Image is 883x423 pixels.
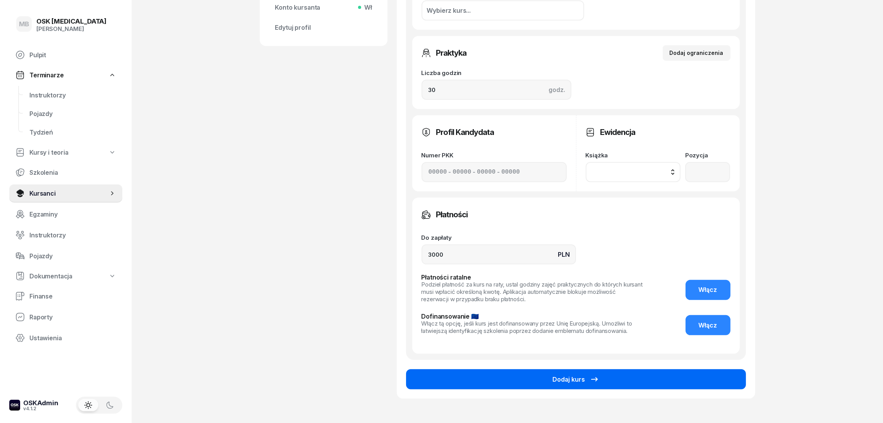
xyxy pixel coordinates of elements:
[699,322,717,329] span: Włącz
[29,314,116,321] span: Raporty
[29,252,116,260] span: Pojazdy
[406,369,746,389] button: Dodaj kurs
[9,287,122,305] a: Finanse
[422,320,645,335] div: Włącz tą opcję, jeśli kurs jest dofinansowany przez Unię Europejską. Umożliwi to łatwiejszą ident...
[497,169,500,176] span: -
[29,129,116,136] span: Tydzień
[29,273,72,280] span: Dokumentacja
[29,293,116,300] span: Finanse
[361,4,372,11] span: Wł
[275,24,372,31] span: Edytuj profil
[9,268,122,285] a: Dokumentacja
[422,274,645,281] div: Płatności ratalne
[29,211,116,218] span: Egzaminy
[422,244,576,264] input: 0
[9,247,122,265] a: Pojazdy
[9,46,122,64] a: Pulpit
[473,169,475,176] span: -
[29,232,116,239] span: Instruktorzy
[686,315,730,335] button: Włącz
[23,86,122,104] a: Instruktorzy
[600,126,636,138] h3: Ewidencja
[23,104,122,123] a: Pojazdy
[429,169,447,176] input: 00000
[9,67,122,84] a: Terminarze
[436,126,494,138] h3: Profil Kandydata
[36,18,106,25] div: OSK [MEDICAL_DATA]
[29,190,108,197] span: Kursanci
[269,18,378,37] a: Edytuj profil
[29,51,116,59] span: Pulpit
[9,400,20,411] img: logo-xs-dark@2x.png
[670,48,724,58] div: Dodaj ograniczenia
[427,7,471,14] div: Wybierz kurs...
[29,72,63,79] span: Terminarze
[501,169,520,176] input: 00000
[449,169,451,176] span: -
[9,144,122,161] a: Kursy i teoria
[29,334,116,342] span: Ustawienia
[453,169,471,176] input: 00000
[29,169,116,176] span: Szkolenia
[19,21,29,27] span: MB
[9,308,122,326] a: Raporty
[23,406,58,411] div: v4.1.2
[422,313,645,320] div: Dofinansowanie 🇪🇺
[436,208,468,221] h3: Płatności
[9,205,122,223] a: Egzaminy
[9,226,122,244] a: Instruktorzy
[686,280,730,300] button: Włącz
[23,400,58,406] div: OSKAdmin
[9,329,122,347] a: Ustawienia
[422,80,571,100] input: 0
[275,4,372,11] span: Konto kursanta
[477,169,496,176] input: 00000
[29,149,69,156] span: Kursy i teoria
[663,45,730,61] button: Dodaj ograniczenia
[422,281,645,303] div: Podziel płatność za kurs na raty, ustal godziny zajęć praktycznych do których kursant musi wpłaci...
[36,26,106,32] div: [PERSON_NAME]
[9,184,122,203] a: Kursanci
[23,123,122,142] a: Tydzień
[29,92,116,99] span: Instruktorzy
[436,47,467,59] h3: Praktyka
[9,163,122,182] a: Szkolenia
[553,375,599,384] div: Dodaj kurs
[699,286,717,293] span: Włącz
[29,110,116,118] span: Pojazdy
